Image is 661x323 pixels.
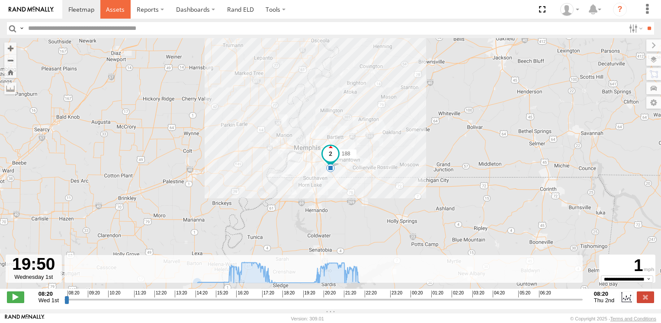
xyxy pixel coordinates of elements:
span: 19:20 [303,291,315,297]
span: Wed 1st Oct 2025 [39,297,59,304]
button: Zoom Home [4,66,16,78]
span: 04:20 [493,291,505,297]
div: John Bibbs [557,3,582,16]
span: 188 [342,151,350,157]
span: 13:20 [175,291,187,297]
span: 01:20 [431,291,443,297]
span: 16:20 [236,291,248,297]
span: 11:20 [134,291,146,297]
a: Terms and Conditions [610,316,656,321]
span: 03:20 [472,291,485,297]
span: 02:20 [452,291,464,297]
a: Visit our Website [5,314,45,323]
span: 00:20 [411,291,423,297]
img: rand-logo.svg [9,6,54,13]
span: 10:20 [108,291,120,297]
span: 15:20 [216,291,228,297]
span: Thu 2nd Oct 2025 [594,297,615,304]
span: 18:20 [282,291,295,297]
span: 06:20 [539,291,551,297]
div: © Copyright 2025 - [570,316,656,321]
div: Version: 309.01 [291,316,324,321]
label: Measure [4,82,16,94]
label: Play/Stop [7,291,24,303]
label: Search Query [18,22,25,35]
label: Search Filter Options [626,22,644,35]
span: 23:20 [390,291,402,297]
span: 21:20 [344,291,356,297]
span: 17:20 [262,291,274,297]
div: 1 [600,256,654,275]
label: Close [637,291,654,303]
span: 22:20 [365,291,377,297]
label: Map Settings [646,97,661,109]
i: ? [613,3,627,16]
button: Zoom out [4,54,16,66]
strong: 08:20 [594,291,615,297]
span: 20:20 [324,291,336,297]
button: Zoom in [4,42,16,54]
strong: 08:20 [39,291,59,297]
span: 08:20 [67,291,80,297]
span: 12:20 [154,291,167,297]
span: 05:20 [518,291,530,297]
span: 14:20 [196,291,208,297]
span: 09:20 [88,291,100,297]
